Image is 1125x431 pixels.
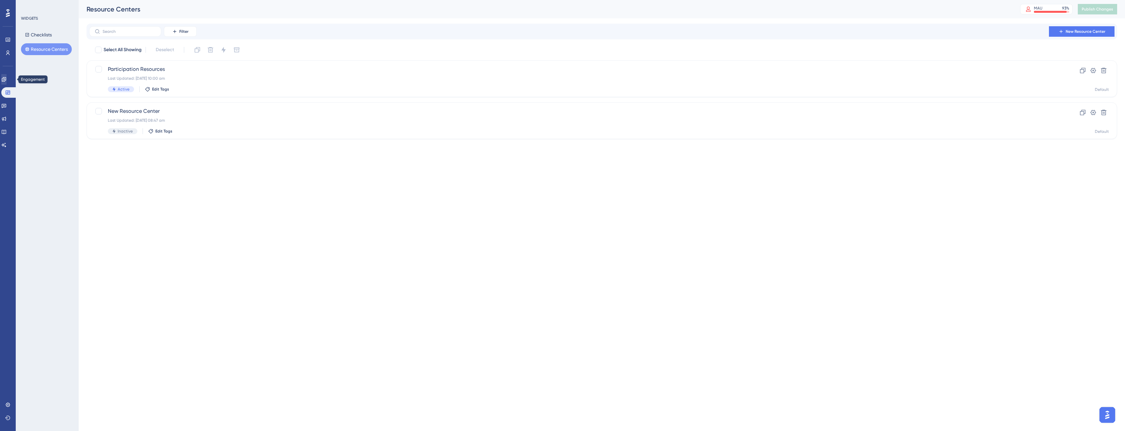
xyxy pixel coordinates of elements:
iframe: UserGuiding AI Assistant Launcher [1097,405,1117,425]
button: Edit Tags [145,87,169,92]
button: Filter [164,26,197,37]
button: Deselect [150,44,180,56]
span: Edit Tags [152,87,169,92]
span: Participation Resources [108,65,1043,73]
span: New Resource Center [108,107,1043,115]
span: Deselect [156,46,174,54]
div: Last Updated: [DATE] 10:00 am [108,76,1043,81]
div: 93 % [1062,6,1069,11]
div: Resource Centers [87,5,1004,14]
div: Default [1095,87,1109,92]
div: MAU [1034,6,1042,11]
span: Select All Showing [104,46,142,54]
div: WIDGETS [21,16,38,21]
input: Search [103,29,156,34]
span: Publish Changes [1082,7,1113,12]
span: Active [118,87,129,92]
span: Edit Tags [155,129,172,134]
button: Checklists [21,29,56,41]
button: Resource Centers [21,43,72,55]
div: Default [1095,129,1109,134]
button: Edit Tags [148,129,172,134]
span: Inactive [118,129,133,134]
span: Filter [179,29,188,34]
div: Last Updated: [DATE] 08:47 am [108,118,1043,123]
button: New Resource Center [1049,26,1115,37]
button: Publish Changes [1078,4,1117,14]
span: New Resource Center [1066,29,1105,34]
